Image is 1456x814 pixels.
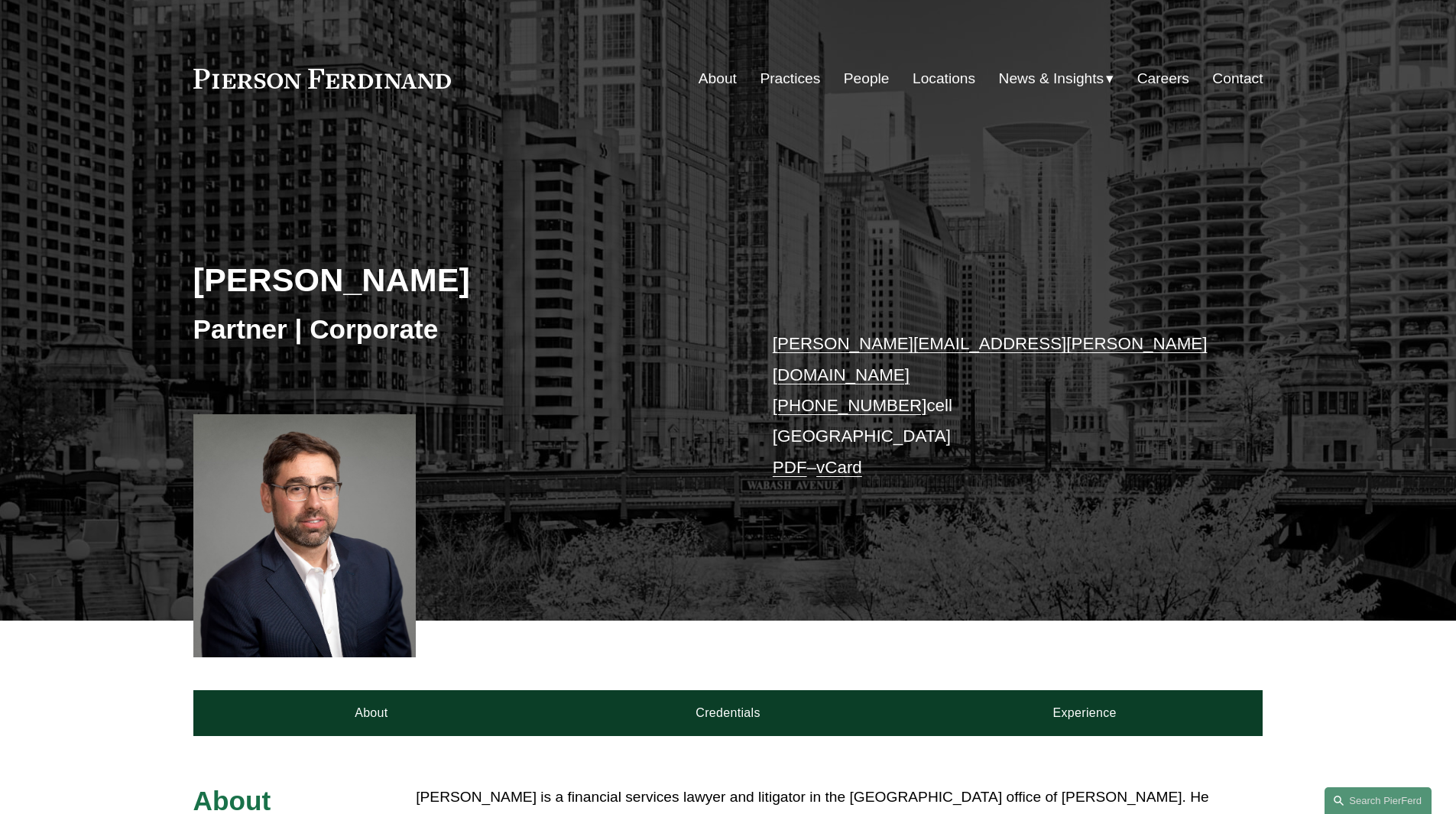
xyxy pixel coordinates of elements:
[773,458,807,477] a: PDF
[844,64,890,93] a: People
[193,260,728,300] h2: [PERSON_NAME]
[699,64,737,93] a: About
[1212,64,1263,93] a: Contact
[773,396,927,415] a: [PHONE_NUMBER]
[193,313,728,346] h3: Partner | Corporate
[1325,787,1432,814] a: Search this site
[773,329,1218,483] p: cell [GEOGRAPHIC_DATA] –
[1137,64,1189,93] a: Careers
[913,64,975,93] a: Locations
[550,690,906,736] a: Credentials
[193,690,550,736] a: About
[906,690,1263,736] a: Experience
[760,64,820,93] a: Practices
[999,64,1114,93] a: folder dropdown
[999,66,1104,92] span: News & Insights
[816,458,862,477] a: vCard
[773,334,1208,384] a: [PERSON_NAME][EMAIL_ADDRESS][PERSON_NAME][DOMAIN_NAME]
